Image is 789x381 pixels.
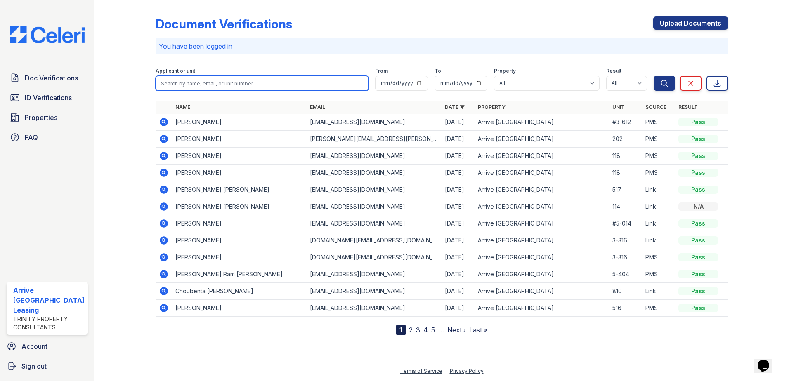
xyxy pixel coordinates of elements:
td: [DATE] [442,165,475,181]
td: Link [642,232,675,249]
a: Terms of Service [400,368,442,374]
div: Pass [678,253,718,261]
td: 5-404 [609,266,642,283]
td: [PERSON_NAME] [172,215,307,232]
a: Account [3,338,91,355]
div: Pass [678,236,718,245]
label: To [435,68,441,74]
p: You have been logged in [159,41,725,51]
td: [PERSON_NAME] [PERSON_NAME] [172,181,307,198]
div: Pass [678,219,718,228]
a: Sign out [3,358,91,374]
td: [PERSON_NAME] [172,114,307,131]
span: Properties [25,113,57,122]
label: From [375,68,388,74]
td: [DATE] [442,283,475,300]
td: [PERSON_NAME] [172,232,307,249]
td: Arrive [GEOGRAPHIC_DATA] [475,300,609,317]
td: Arrive [GEOGRAPHIC_DATA] [475,232,609,249]
label: Applicant or unit [156,68,195,74]
td: [DATE] [442,215,475,232]
a: Property [478,104,506,110]
div: N/A [678,202,718,211]
a: Unit [612,104,625,110]
a: Name [175,104,190,110]
td: Arrive [GEOGRAPHIC_DATA] [475,215,609,232]
a: FAQ [7,129,88,146]
td: [DATE] [442,232,475,249]
td: PMS [642,266,675,283]
img: CE_Logo_Blue-a8612792a0a2168367f1c8372b55b34899dd931a85d93a1a3d3e32e68fde9ad4.png [3,26,91,43]
td: [PERSON_NAME] [PERSON_NAME] [172,198,307,215]
span: Account [21,341,47,351]
td: #3-612 [609,114,642,131]
td: [EMAIL_ADDRESS][DOMAIN_NAME] [307,215,442,232]
a: 2 [409,326,413,334]
td: #5-014 [609,215,642,232]
td: [PERSON_NAME] [172,131,307,148]
div: 1 [396,325,406,335]
span: … [438,325,444,335]
td: [DATE] [442,131,475,148]
div: Pass [678,287,718,295]
td: Arrive [GEOGRAPHIC_DATA] [475,148,609,165]
div: | [445,368,447,374]
td: [EMAIL_ADDRESS][DOMAIN_NAME] [307,300,442,317]
td: [PERSON_NAME][EMAIL_ADDRESS][PERSON_NAME][DOMAIN_NAME] [307,131,442,148]
td: Link [642,215,675,232]
a: Result [678,104,698,110]
div: Document Verifications [156,16,292,31]
label: Result [606,68,621,74]
td: 516 [609,300,642,317]
a: ID Verifications [7,89,88,106]
td: Arrive [GEOGRAPHIC_DATA] [475,249,609,266]
td: [DATE] [442,198,475,215]
a: 3 [416,326,420,334]
a: 4 [423,326,428,334]
a: Date ▼ [445,104,465,110]
td: Choubenta [PERSON_NAME] [172,283,307,300]
td: Link [642,198,675,215]
a: Properties [7,109,88,126]
td: [DATE] [442,266,475,283]
td: [EMAIL_ADDRESS][DOMAIN_NAME] [307,198,442,215]
td: Arrive [GEOGRAPHIC_DATA] [475,131,609,148]
a: Next › [447,326,466,334]
label: Property [494,68,516,74]
span: Doc Verifications [25,73,78,83]
td: [EMAIL_ADDRESS][DOMAIN_NAME] [307,114,442,131]
td: PMS [642,249,675,266]
span: ID Verifications [25,93,72,103]
div: Pass [678,152,718,160]
td: PMS [642,300,675,317]
td: Arrive [GEOGRAPHIC_DATA] [475,266,609,283]
td: 118 [609,165,642,181]
td: [PERSON_NAME] Ram [PERSON_NAME] [172,266,307,283]
td: [PERSON_NAME] [172,300,307,317]
a: Doc Verifications [7,70,88,86]
td: PMS [642,148,675,165]
td: 118 [609,148,642,165]
td: PMS [642,131,675,148]
div: Pass [678,186,718,194]
td: [DATE] [442,181,475,198]
iframe: chat widget [754,348,781,373]
td: [DATE] [442,114,475,131]
div: Pass [678,169,718,177]
td: [DATE] [442,148,475,165]
div: Arrive [GEOGRAPHIC_DATA] Leasing [13,285,85,315]
td: PMS [642,114,675,131]
td: Link [642,181,675,198]
div: Pass [678,270,718,278]
td: [EMAIL_ADDRESS][DOMAIN_NAME] [307,283,442,300]
td: Arrive [GEOGRAPHIC_DATA] [475,198,609,215]
a: Email [310,104,325,110]
td: Arrive [GEOGRAPHIC_DATA] [475,181,609,198]
div: Trinity Property Consultants [13,315,85,332]
td: PMS [642,165,675,181]
td: [PERSON_NAME] [172,249,307,266]
td: Arrive [GEOGRAPHIC_DATA] [475,165,609,181]
td: [EMAIL_ADDRESS][DOMAIN_NAME] [307,266,442,283]
td: [DOMAIN_NAME][EMAIL_ADDRESS][DOMAIN_NAME] [307,249,442,266]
